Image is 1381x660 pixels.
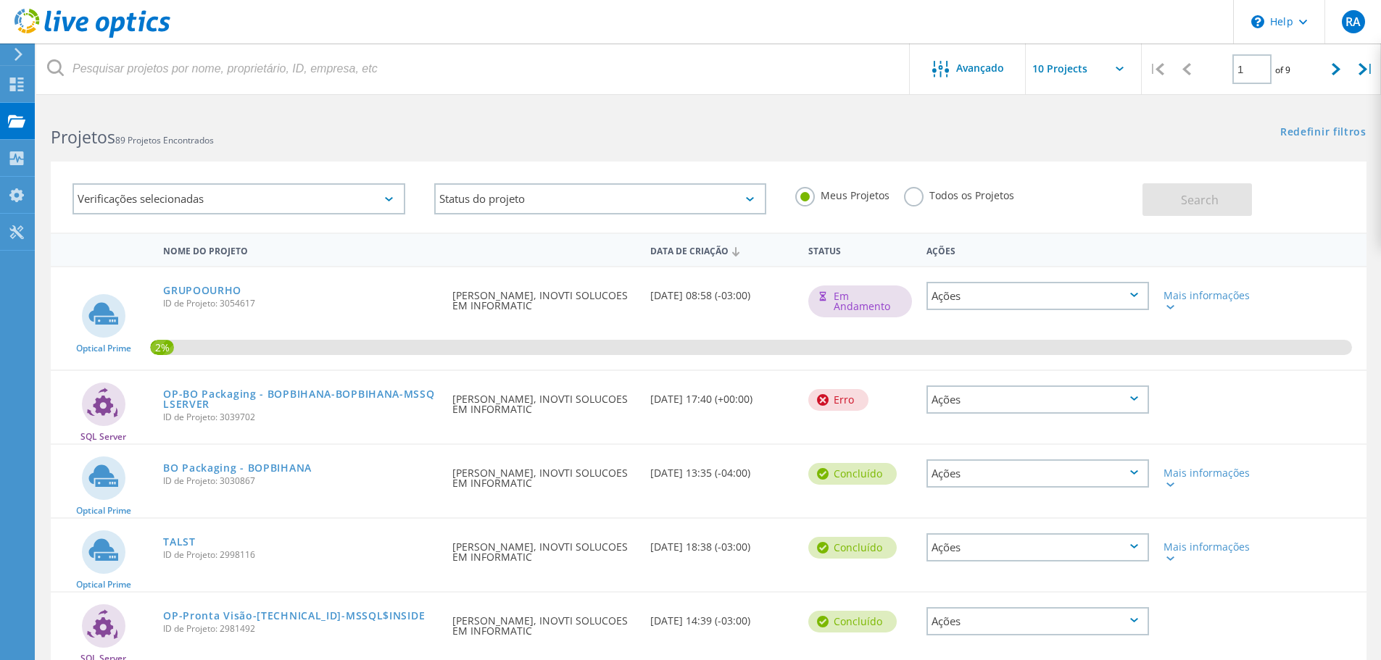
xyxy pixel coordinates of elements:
[51,125,115,149] b: Projetos
[163,551,438,559] span: ID de Projeto: 2998116
[926,533,1149,561] div: Ações
[926,282,1149,310] div: Ações
[956,63,1004,73] span: Avançado
[1181,192,1219,208] span: Search
[163,625,438,633] span: ID de Projeto: 2981492
[163,299,438,308] span: ID de Projeto: 3054617
[163,463,312,473] a: BO Packaging - BOPBIHANA
[76,344,131,353] span: Optical Prime
[926,459,1149,488] div: Ações
[163,389,438,409] a: OP-BO Packaging - BOPBIHANA-BOPBIHANA-MSSQLSERVER
[115,134,214,146] span: 89 Projetos Encontrados
[156,236,445,263] div: Nome do Projeto
[643,593,801,640] div: [DATE] 14:39 (-03:00)
[76,580,131,589] span: Optical Prime
[72,183,405,214] div: Verificações selecionadas
[643,519,801,567] div: [DATE] 18:38 (-03:00)
[1142,43,1171,95] div: |
[1164,291,1254,311] div: Mais informações
[163,537,196,547] a: TALST
[926,607,1149,635] div: Ações
[808,463,897,485] div: Concluído
[150,340,174,353] span: 2%
[808,611,897,632] div: Concluído
[445,519,642,577] div: [PERSON_NAME], INOVTI SOLUCOES EM INFORMATIC
[808,285,912,317] div: Em andamento
[76,506,131,515] span: Optical Prime
[163,477,438,485] span: ID de Projeto: 3030867
[1275,64,1290,76] span: of 9
[1351,43,1381,95] div: |
[445,593,642,651] div: [PERSON_NAME], INOVTI SOLUCOES EM INFORMATIC
[445,371,642,429] div: [PERSON_NAME], INOVTI SOLUCOES EM INFORMATIC
[926,385,1149,414] div: Ações
[445,445,642,503] div: [PERSON_NAME], INOVTI SOLUCOES EM INFORMATIC
[1164,468,1254,488] div: Mais informações
[1164,542,1254,562] div: Mais informações
[643,445,801,493] div: [DATE] 13:35 (-04:00)
[163,413,438,422] span: ID de Projeto: 3039702
[808,389,868,411] div: Erro
[80,433,126,441] span: SQL Server
[1251,15,1264,28] svg: \n
[14,30,170,41] a: Live Optics Dashboard
[434,183,767,214] div: Status do projeto
[1280,127,1367,139] a: Redefinir filtros
[643,236,801,264] div: Data de Criação
[643,371,801,419] div: [DATE] 17:40 (+00:00)
[163,285,241,296] a: GRUPOOURHO
[643,267,801,315] div: [DATE] 08:58 (-03:00)
[904,187,1014,201] label: Todos os Projetos
[445,267,642,325] div: [PERSON_NAME], INOVTI SOLUCOES EM INFORMATIC
[801,236,919,263] div: Status
[1345,16,1361,28] span: RA
[36,43,911,94] input: Pesquisar projetos por nome, proprietário, ID, empresa, etc
[795,187,889,201] label: Meus Projetos
[1142,183,1252,216] button: Search
[163,611,425,621] a: OP-Pronta Visão-[TECHNICAL_ID]-MSSQL$INSIDE
[919,236,1156,263] div: Ações
[808,537,897,559] div: Concluído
